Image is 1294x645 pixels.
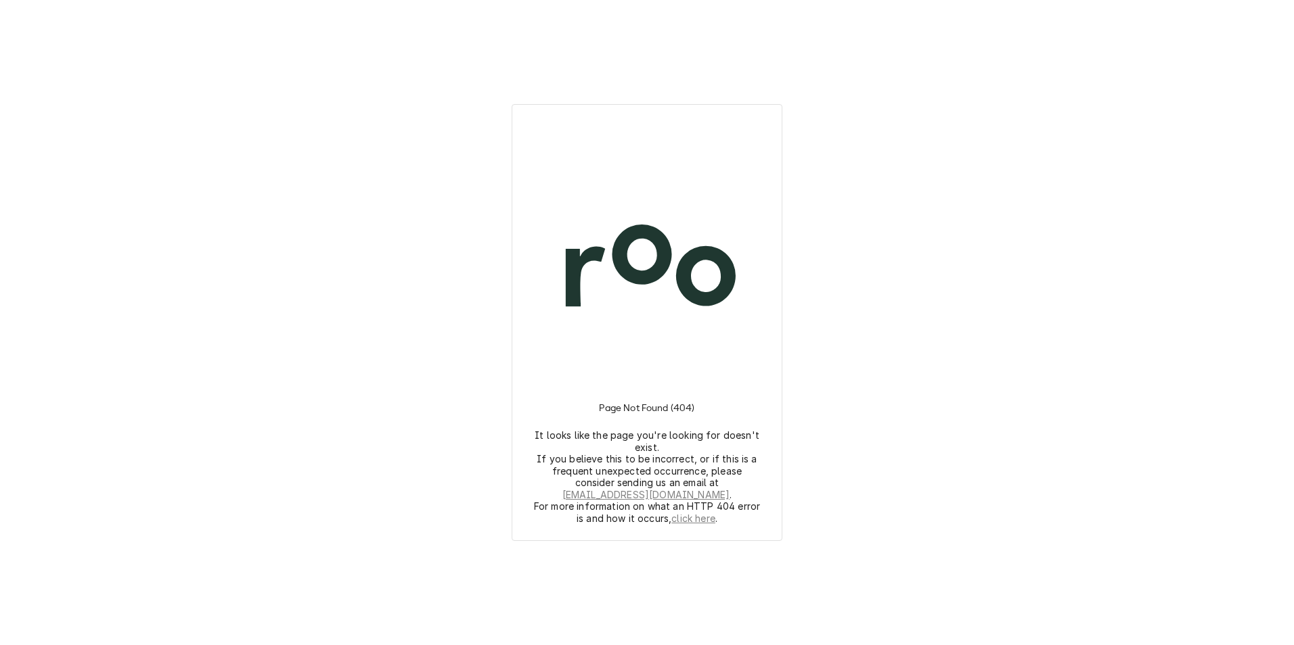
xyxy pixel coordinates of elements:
p: It looks like the page you're looking for doesn't exist. [533,429,761,453]
div: Logo and Instructions Container [529,121,765,524]
a: [EMAIL_ADDRESS][DOMAIN_NAME] [562,489,730,501]
img: Logo [529,149,765,386]
p: If you believe this to be incorrect, or if this is a frequent unexpected occurrence, please consi... [533,453,761,500]
div: Instructions [529,386,765,524]
p: For more information on what an HTTP 404 error is and how it occurs, . [533,500,761,524]
h3: Page Not Found (404) [599,386,694,429]
a: click here [671,512,715,525]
